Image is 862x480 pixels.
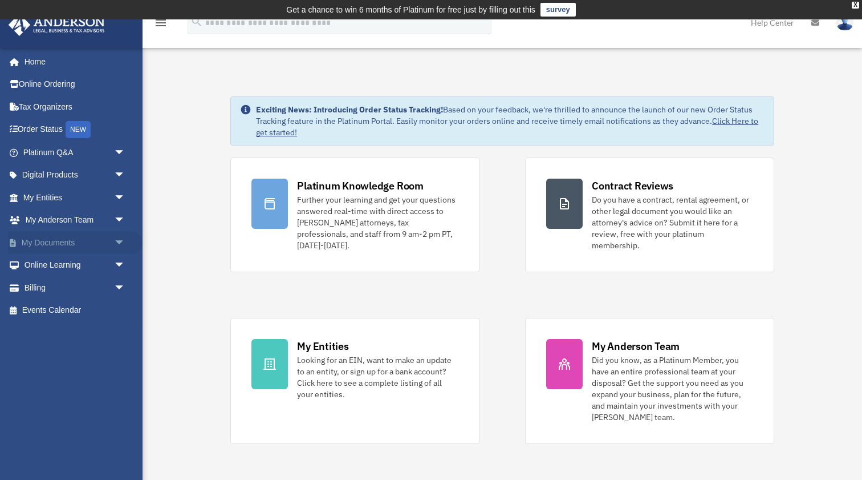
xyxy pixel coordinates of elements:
a: Online Ordering [8,73,143,96]
a: Order StatusNEW [8,118,143,142]
div: NEW [66,121,91,138]
i: search [190,15,203,28]
div: Did you know, as a Platinum Member, you have an entire professional team at your disposal? Get th... [592,354,753,423]
a: Platinum Knowledge Room Further your learning and get your questions answered real-time with dire... [230,158,479,272]
a: Contract Reviews Do you have a contract, rental agreement, or other legal document you would like... [525,158,774,272]
strong: Exciting News: Introducing Order Status Tracking! [256,104,443,115]
img: Anderson Advisors Platinum Portal [5,14,108,36]
div: Based on your feedback, we're thrilled to announce the launch of our new Order Status Tracking fe... [256,104,765,138]
img: User Pic [836,14,853,31]
span: arrow_drop_down [114,141,137,164]
a: My Anderson Team Did you know, as a Platinum Member, you have an entire professional team at your... [525,318,774,444]
a: Billingarrow_drop_down [8,276,143,299]
a: menu [154,20,168,30]
a: My Entitiesarrow_drop_down [8,186,143,209]
span: arrow_drop_down [114,231,137,255]
a: Home [8,50,137,73]
span: arrow_drop_down [114,209,137,232]
a: Platinum Q&Aarrow_drop_down [8,141,143,164]
a: Events Calendar [8,299,143,322]
i: menu [154,16,168,30]
div: Get a chance to win 6 months of Platinum for free just by filling out this [286,3,535,17]
div: Contract Reviews [592,179,673,193]
span: arrow_drop_down [114,186,137,209]
div: Further your learning and get your questions answered real-time with direct access to [PERSON_NAM... [297,194,458,251]
a: My Entities Looking for an EIN, want to make an update to an entity, or sign up for a bank accoun... [230,318,479,444]
div: Platinum Knowledge Room [297,179,424,193]
div: Do you have a contract, rental agreement, or other legal document you would like an attorney's ad... [592,194,753,251]
div: My Anderson Team [592,339,680,353]
div: close [852,2,859,9]
a: My Anderson Teamarrow_drop_down [8,209,143,232]
span: arrow_drop_down [114,164,137,187]
a: Tax Organizers [8,95,143,118]
a: My Documentsarrow_drop_down [8,231,143,254]
div: Looking for an EIN, want to make an update to an entity, or sign up for a bank account? Click her... [297,354,458,400]
div: My Entities [297,339,348,353]
a: Click Here to get started! [256,116,758,138]
span: arrow_drop_down [114,276,137,300]
a: survey [540,3,576,17]
span: arrow_drop_down [114,254,137,277]
a: Digital Productsarrow_drop_down [8,164,143,187]
a: Online Learningarrow_drop_down [8,254,143,277]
